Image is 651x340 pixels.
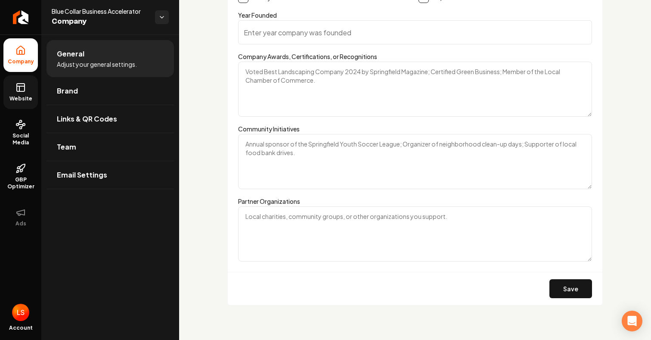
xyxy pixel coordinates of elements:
[52,16,148,28] span: Company
[52,7,148,16] span: Blue Collar Business Accelerator
[46,105,174,133] a: Links & QR Codes
[3,176,38,190] span: GBP Optimizer
[3,75,38,109] a: Website
[3,200,38,234] button: Ads
[46,161,174,189] a: Email Settings
[549,279,592,298] button: Save
[3,156,38,197] a: GBP Optimizer
[57,114,117,124] span: Links & QR Codes
[238,125,300,133] label: Community Initiatives
[57,142,76,152] span: Team
[238,197,300,205] label: Partner Organizations
[57,60,137,69] span: Adjust your general settings.
[57,49,84,59] span: General
[13,10,29,24] img: Rebolt Logo
[12,304,29,321] button: Open user button
[12,304,29,321] img: Logan Sendle
[3,132,38,146] span: Social Media
[46,77,174,105] a: Brand
[9,324,33,331] span: Account
[4,58,37,65] span: Company
[238,53,377,60] label: Company Awards, Certifications, or Recognitions
[3,112,38,153] a: Social Media
[46,133,174,161] a: Team
[238,11,277,19] label: Year Founded
[622,311,642,331] div: Open Intercom Messenger
[57,86,78,96] span: Brand
[238,20,592,44] input: Enter year company was founded
[57,170,107,180] span: Email Settings
[12,220,30,227] span: Ads
[6,95,36,102] span: Website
